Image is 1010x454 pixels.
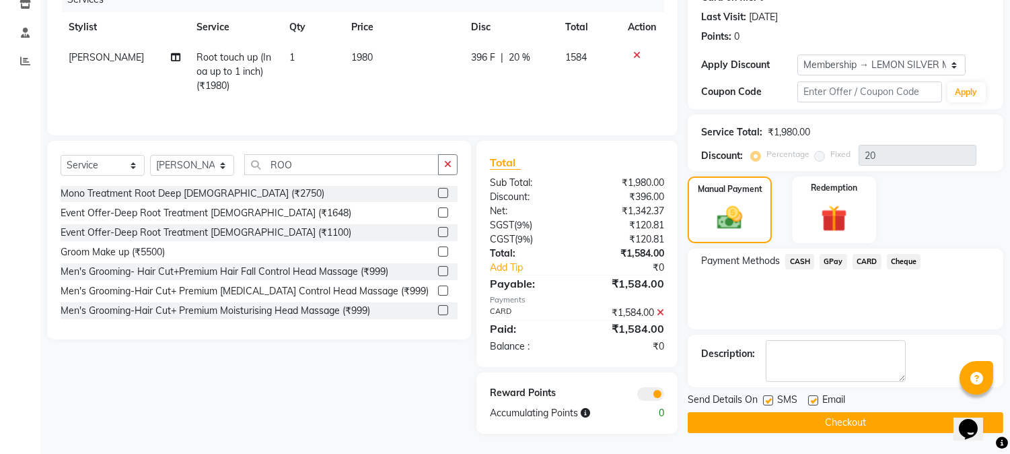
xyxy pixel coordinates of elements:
[61,187,324,201] div: Mono Treatment Root Deep [DEMOGRAPHIC_DATA] (₹2750)
[830,148,851,160] label: Fixed
[517,220,530,230] span: 9%
[480,386,577,401] div: Reward Points
[947,82,986,102] button: Apply
[480,204,577,218] div: Net:
[577,339,675,354] div: ₹0
[688,412,1003,433] button: Checkout
[196,51,271,92] span: Root touch up (Inoa up to 1 inch) (₹1980)
[509,51,530,65] span: 20 %
[557,12,620,42] th: Total
[61,284,429,298] div: Men's Grooming-Hair Cut+ Premium [MEDICAL_DATA] Control Head Massage (₹999)
[61,12,188,42] th: Stylist
[811,182,857,194] label: Redemption
[343,12,463,42] th: Price
[577,204,675,218] div: ₹1,342.37
[593,261,675,275] div: ₹0
[244,154,439,175] input: Search or Scan
[565,51,587,63] span: 1584
[820,254,847,269] span: GPay
[701,30,731,44] div: Points:
[577,190,675,204] div: ₹396.00
[69,51,144,63] span: [PERSON_NAME]
[480,190,577,204] div: Discount:
[61,245,165,259] div: Groom Make up (₹5500)
[490,219,514,231] span: SGST
[577,275,675,292] div: ₹1,584.00
[701,149,743,163] div: Discount:
[480,339,577,354] div: Balance :
[577,321,675,337] div: ₹1,584.00
[797,82,941,102] input: Enter Offer / Coupon Code
[517,234,530,245] span: 9%
[701,58,797,72] div: Apply Discount
[749,10,778,24] div: [DATE]
[490,294,664,306] div: Payments
[785,254,814,269] span: CASH
[577,176,675,190] div: ₹1,980.00
[61,226,351,240] div: Event Offer-Deep Root Treatment [DEMOGRAPHIC_DATA] (₹1100)
[61,265,388,279] div: Men's Grooming- Hair Cut+Premium Hair Fall Control Head Massage (₹999)
[734,30,740,44] div: 0
[480,232,577,247] div: ( )
[701,254,780,268] span: Payment Methods
[777,393,797,410] span: SMS
[953,400,997,441] iframe: chat widget
[577,247,675,261] div: ₹1,584.00
[480,306,577,320] div: CARD
[620,12,664,42] th: Action
[289,51,295,63] span: 1
[577,232,675,247] div: ₹120.81
[626,406,674,420] div: 0
[351,51,373,63] span: 1980
[853,254,881,269] span: CARD
[501,51,503,65] span: |
[480,261,593,275] a: Add Tip
[490,233,515,245] span: CGST
[61,304,370,318] div: Men's Grooming-Hair Cut+ Premium Moisturising Head Massage (₹999)
[480,321,577,337] div: Paid:
[701,85,797,99] div: Coupon Code
[471,51,495,65] span: 396 F
[480,176,577,190] div: Sub Total:
[490,156,521,170] span: Total
[701,125,762,139] div: Service Total:
[480,218,577,232] div: ( )
[577,306,675,320] div: ₹1,584.00
[188,12,281,42] th: Service
[698,183,762,195] label: Manual Payment
[61,206,351,220] div: Event Offer-Deep Root Treatment [DEMOGRAPHIC_DATA] (₹1648)
[480,275,577,292] div: Payable:
[480,406,626,420] div: Accumulating Points
[688,393,758,410] span: Send Details On
[768,125,810,139] div: ₹1,980.00
[709,203,750,232] img: _cash.svg
[577,218,675,232] div: ₹120.81
[822,393,845,410] span: Email
[281,12,343,42] th: Qty
[701,347,755,361] div: Description:
[813,202,855,235] img: _gift.svg
[887,254,921,269] span: Cheque
[701,10,746,24] div: Last Visit:
[480,247,577,261] div: Total:
[766,148,809,160] label: Percentage
[463,12,557,42] th: Disc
